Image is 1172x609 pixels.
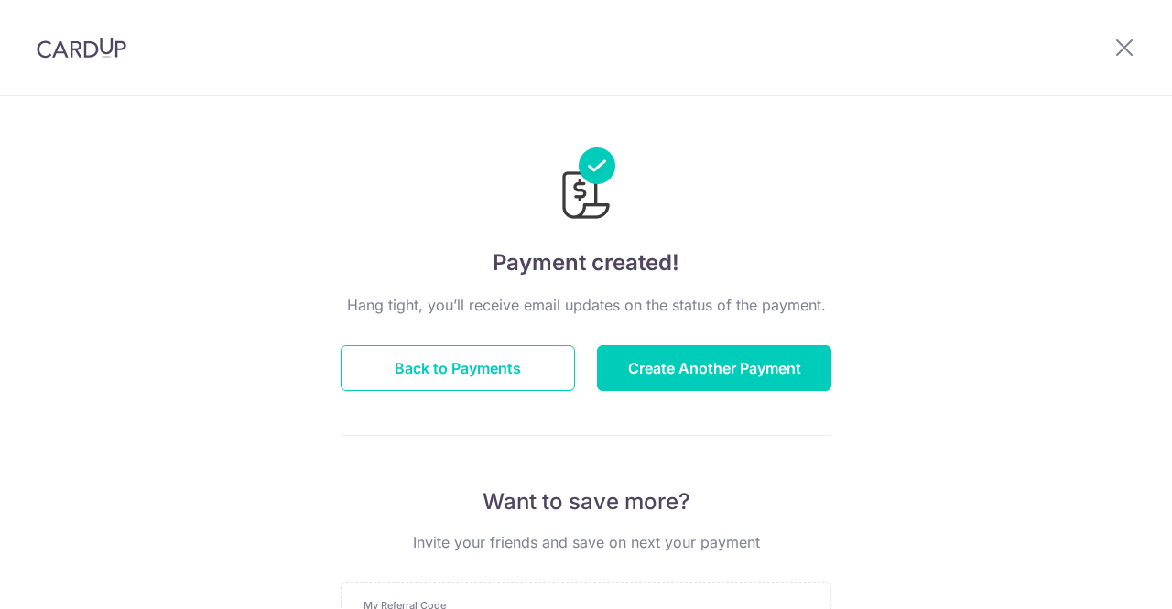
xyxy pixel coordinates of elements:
h4: Payment created! [341,246,831,279]
img: Payments [557,147,615,224]
button: Back to Payments [341,345,575,391]
button: Create Another Payment [597,345,831,391]
p: Invite your friends and save on next your payment [341,531,831,553]
img: CardUp [37,37,126,59]
p: Hang tight, you’ll receive email updates on the status of the payment. [341,294,831,316]
p: Want to save more? [341,487,831,517]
